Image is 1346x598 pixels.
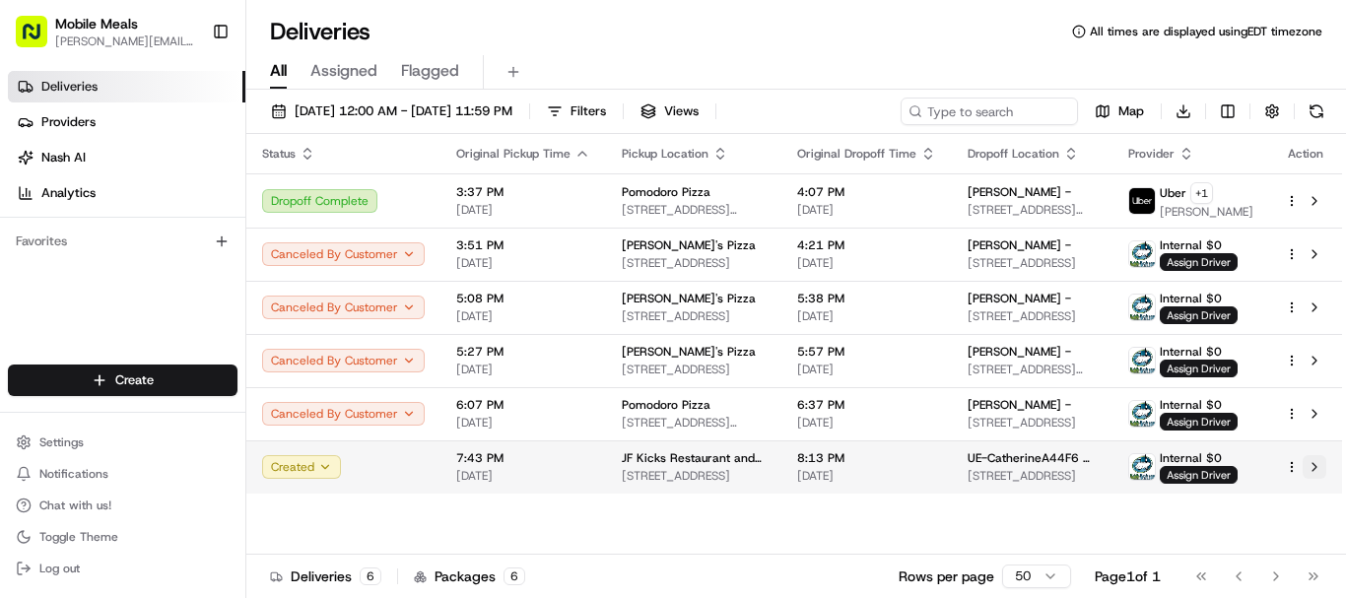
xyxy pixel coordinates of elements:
span: [STREET_ADDRESS] [622,468,766,484]
span: [PERSON_NAME] - [968,344,1071,360]
span: Internal $0 [1160,344,1222,360]
button: Start new chat [335,194,359,218]
a: Providers [8,106,245,138]
span: Pylon [196,334,238,349]
span: Assign Driver [1160,360,1238,377]
span: Knowledge Base [39,286,151,305]
div: 💻 [167,288,182,303]
img: MM.png [1129,295,1155,320]
span: [DATE] [456,415,590,431]
span: [PERSON_NAME]'s Pizza [622,344,756,360]
span: 7:43 PM [456,450,590,466]
button: Chat with us! [8,492,237,519]
span: Notifications [39,466,108,482]
span: 3:37 PM [456,184,590,200]
span: 4:21 PM [797,237,936,253]
span: 5:08 PM [456,291,590,306]
span: Assigned [310,59,377,83]
div: Packages [414,566,525,586]
span: Dropoff Location [968,146,1059,162]
div: We're available if you need us! [67,208,249,224]
span: [STREET_ADDRESS] [968,415,1097,431]
span: 6:37 PM [797,397,936,413]
span: Analytics [41,184,96,202]
a: Deliveries [8,71,245,102]
span: [STREET_ADDRESS][PERSON_NAME][PERSON_NAME] [622,415,766,431]
span: 5:27 PM [456,344,590,360]
span: [STREET_ADDRESS] [622,362,766,377]
button: +1 [1190,182,1213,204]
span: Create [115,371,154,389]
span: [DATE] [797,415,936,431]
span: [STREET_ADDRESS] [968,468,1097,484]
span: [STREET_ADDRESS] [622,255,766,271]
img: 1736555255976-a54dd68f-1ca7-489b-9aae-adbdc363a1c4 [20,188,55,224]
button: Map [1086,98,1153,125]
img: uber-new-logo.jpeg [1129,188,1155,214]
span: [DATE] [456,202,590,218]
button: Mobile Meals [55,14,138,33]
span: Assign Driver [1160,413,1238,431]
button: Log out [8,555,237,582]
button: Filters [538,98,615,125]
div: Deliveries [270,566,381,586]
button: Settings [8,429,237,456]
span: Chat with us! [39,498,111,513]
span: 3:51 PM [456,237,590,253]
span: [DATE] [456,468,590,484]
span: Pickup Location [622,146,708,162]
span: Internal $0 [1160,237,1222,253]
div: Start new chat [67,188,323,208]
span: [STREET_ADDRESS][PERSON_NAME] [968,362,1097,377]
input: Type to search [901,98,1078,125]
span: Flagged [401,59,459,83]
span: [DATE] [797,255,936,271]
span: Internal $0 [1160,450,1222,466]
span: Status [262,146,296,162]
span: 8:13 PM [797,450,936,466]
span: [STREET_ADDRESS] [968,308,1097,324]
button: Views [632,98,707,125]
button: Canceled By Customer [262,242,425,266]
span: UE-CatherineA44F6 K. - [968,450,1097,466]
span: Uber [1160,185,1186,201]
span: Log out [39,561,80,576]
span: Toggle Theme [39,529,118,545]
span: All [270,59,287,83]
span: [DATE] [456,255,590,271]
span: [PERSON_NAME][EMAIL_ADDRESS][DOMAIN_NAME] [55,33,196,49]
span: [PERSON_NAME] - [968,291,1071,306]
span: [DATE] [797,362,936,377]
img: Nash [20,20,59,59]
button: Mobile Meals[PERSON_NAME][EMAIL_ADDRESS][DOMAIN_NAME] [8,8,204,55]
span: Map [1118,102,1144,120]
span: [DATE] 12:00 AM - [DATE] 11:59 PM [295,102,512,120]
span: API Documentation [186,286,316,305]
button: Refresh [1303,98,1330,125]
span: Pomodoro Pizza [622,397,710,413]
span: Assign Driver [1160,306,1238,324]
span: Assign Driver [1160,253,1238,271]
p: Rows per page [899,566,994,586]
span: [STREET_ADDRESS] [622,308,766,324]
span: [PERSON_NAME]'s Pizza [622,291,756,306]
button: Canceled By Customer [262,296,425,319]
h1: Deliveries [270,16,370,47]
span: [PERSON_NAME] - [968,237,1071,253]
span: [DATE] [797,202,936,218]
span: Filters [571,102,606,120]
input: Clear [51,127,325,148]
span: 6:07 PM [456,397,590,413]
span: Internal $0 [1160,291,1222,306]
span: [DATE] [456,308,590,324]
span: 5:57 PM [797,344,936,360]
span: [PERSON_NAME] - [968,397,1071,413]
span: [STREET_ADDRESS] [968,255,1097,271]
span: All times are displayed using EDT timezone [1090,24,1322,39]
span: Views [664,102,699,120]
div: Page 1 of 1 [1095,566,1161,586]
img: MM.png [1129,348,1155,373]
a: Powered byPylon [139,333,238,349]
button: Create [8,365,237,396]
